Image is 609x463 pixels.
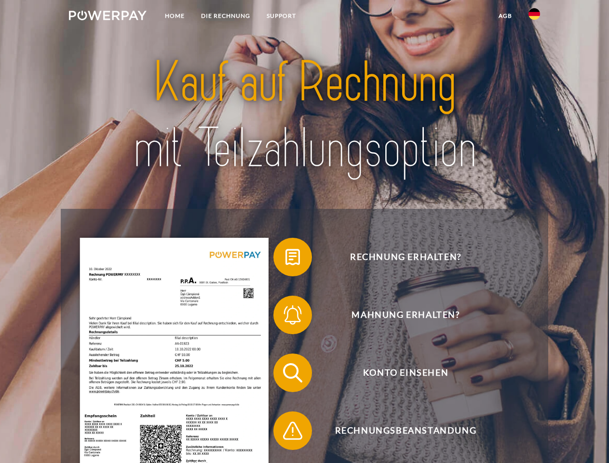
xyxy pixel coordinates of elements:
span: Rechnung erhalten? [287,238,524,276]
a: agb [490,7,520,25]
img: qb_search.svg [281,361,305,385]
button: Mahnung erhalten? [273,296,524,334]
button: Rechnung erhalten? [273,238,524,276]
img: qb_bill.svg [281,245,305,269]
img: logo-powerpay-white.svg [69,11,147,20]
a: DIE RECHNUNG [193,7,258,25]
a: SUPPORT [258,7,304,25]
img: title-powerpay_de.svg [92,46,517,185]
button: Rechnungsbeanstandung [273,411,524,450]
span: Rechnungsbeanstandung [287,411,524,450]
img: de [528,8,540,20]
button: Konto einsehen [273,354,524,392]
span: Mahnung erhalten? [287,296,524,334]
a: Home [157,7,193,25]
img: qb_bell.svg [281,303,305,327]
span: Konto einsehen [287,354,524,392]
img: qb_warning.svg [281,419,305,443]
